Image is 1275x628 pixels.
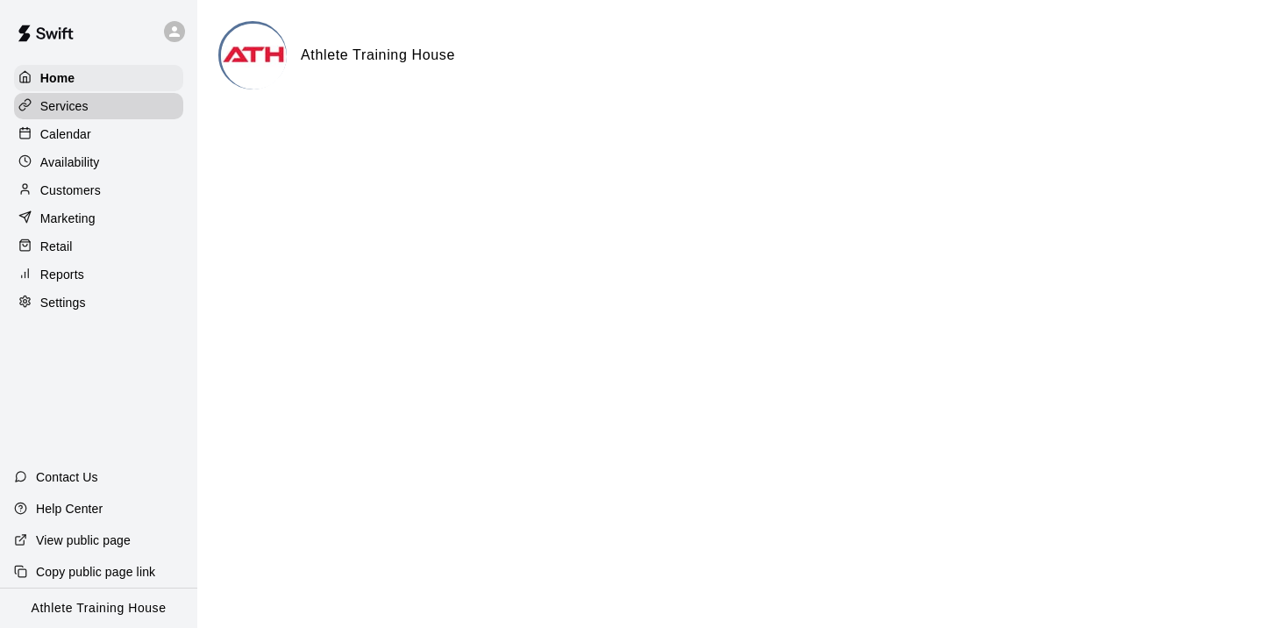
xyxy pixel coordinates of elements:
p: Availability [40,153,100,171]
a: Settings [14,289,183,316]
p: Calendar [40,125,91,143]
p: Services [40,97,89,115]
a: Home [14,65,183,91]
p: Customers [40,182,101,199]
p: Settings [40,294,86,311]
p: Contact Us [36,468,98,486]
a: Reports [14,261,183,288]
h6: Athlete Training House [301,44,455,67]
p: Help Center [36,500,103,517]
p: View public page [36,532,131,549]
a: Retail [14,233,183,260]
p: Home [40,69,75,87]
p: Athlete Training House [32,599,167,617]
img: Athlete Training House logo [221,24,287,89]
a: Services [14,93,183,119]
p: Reports [40,266,84,283]
a: Calendar [14,121,183,147]
a: Customers [14,177,183,203]
p: Retail [40,238,73,255]
p: Marketing [40,210,96,227]
p: Copy public page link [36,563,155,581]
a: Marketing [14,205,183,232]
a: Availability [14,149,183,175]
